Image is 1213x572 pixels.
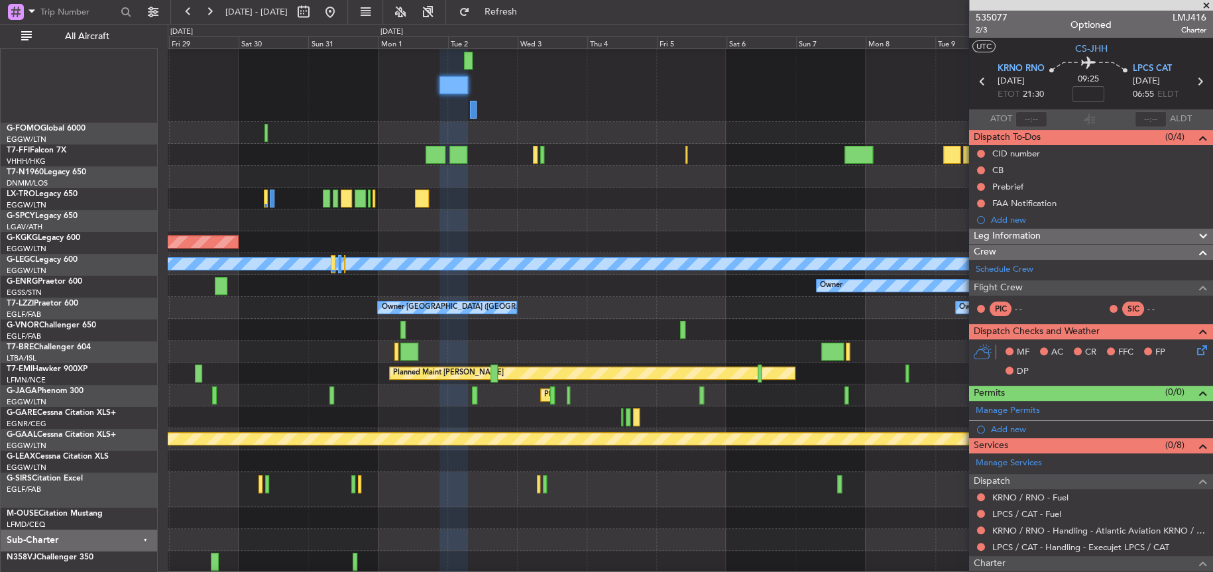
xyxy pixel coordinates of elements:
[7,485,41,494] a: EGLF/FAB
[7,387,84,395] a: G-JAGAPhenom 300
[308,36,378,48] div: Sun 31
[7,190,35,198] span: LX-TRO
[544,385,753,405] div: Planned Maint [GEOGRAPHIC_DATA] ([GEOGRAPHIC_DATA])
[1133,88,1154,101] span: 06:55
[976,25,1008,36] span: 2/3
[972,40,996,52] button: UTC
[7,200,46,210] a: EGGW/LTN
[998,62,1045,76] span: KRNO RNO
[959,298,982,317] div: Owner
[974,130,1041,145] span: Dispatch To-Dos
[992,148,1040,159] div: CID number
[448,36,518,48] div: Tue 2
[7,409,116,417] a: G-GARECessna Citation XLS+
[976,11,1008,25] span: 535077
[7,168,86,176] a: T7-N1960Legacy 650
[1078,73,1099,86] span: 09:25
[1173,11,1206,25] span: LMJ416
[1133,75,1160,88] span: [DATE]
[992,492,1069,503] a: KRNO / RNO - Fuel
[998,88,1019,101] span: ETOT
[1157,88,1179,101] span: ELDT
[991,424,1206,435] div: Add new
[992,525,1206,536] a: KRNO / RNO - Handling - Atlantic Aviation KRNO / RNO
[7,397,46,407] a: EGGW/LTN
[7,212,78,220] a: G-SPCYLegacy 650
[7,146,66,154] a: T7-FFIFalcon 7X
[7,343,34,351] span: T7-BRE
[7,178,48,188] a: DNMM/LOS
[1165,385,1184,399] span: (0/0)
[7,353,36,363] a: LTBA/ISL
[587,36,657,48] div: Thu 4
[1075,42,1108,56] span: CS-JHH
[974,556,1006,571] span: Charter
[7,300,34,308] span: T7-LZZI
[7,156,46,166] a: VHHH/HKG
[7,321,39,329] span: G-VNOR
[7,168,44,176] span: T7-N1960
[7,278,38,286] span: G-ENRG
[169,36,239,48] div: Fri 29
[991,214,1206,225] div: Add new
[7,365,32,373] span: T7-EMI
[976,404,1040,418] a: Manage Permits
[7,125,40,133] span: G-FOMO
[990,302,1011,316] div: PIC
[1070,18,1112,32] div: Optioned
[935,36,1005,48] div: Tue 9
[992,164,1004,176] div: CB
[15,26,144,47] button: All Aircraft
[992,542,1169,553] a: LPCS / CAT - Handling - Execujet LPCS / CAT
[820,276,842,296] div: Owner
[7,409,37,417] span: G-GARE
[7,256,35,264] span: G-LEGC
[1023,88,1044,101] span: 21:30
[1170,113,1192,126] span: ALDT
[7,475,32,483] span: G-SIRS
[7,125,86,133] a: G-FOMOGlobal 6000
[974,245,996,260] span: Crew
[7,343,91,351] a: T7-BREChallenger 604
[7,146,30,154] span: T7-FFI
[380,27,402,38] div: [DATE]
[7,453,35,461] span: G-LEAX
[378,36,447,48] div: Mon 1
[7,266,46,276] a: EGGW/LTN
[7,441,46,451] a: EGGW/LTN
[866,36,935,48] div: Mon 8
[7,222,42,232] a: LGAV/ATH
[974,386,1005,401] span: Permits
[7,278,82,286] a: G-ENRGPraetor 600
[1122,302,1144,316] div: SIC
[7,510,38,518] span: M-OUSE
[170,27,193,38] div: [DATE]
[7,234,38,242] span: G-KGKG
[1017,346,1029,359] span: MF
[7,234,80,242] a: G-KGKGLegacy 600
[239,36,308,48] div: Sat 30
[393,363,504,383] div: Planned Maint [PERSON_NAME]
[976,263,1033,276] a: Schedule Crew
[1133,62,1172,76] span: LPCS CAT
[7,553,93,561] a: N358VJChallenger 350
[7,190,78,198] a: LX-TROLegacy 650
[974,229,1041,244] span: Leg Information
[7,244,46,254] a: EGGW/LTN
[7,510,103,518] a: M-OUSECitation Mustang
[7,431,37,439] span: G-GAAL
[992,198,1057,209] div: FAA Notification
[7,553,36,561] span: N358VJ
[974,474,1010,489] span: Dispatch
[518,36,587,48] div: Wed 3
[1017,365,1029,378] span: DP
[225,6,288,18] span: [DATE] - [DATE]
[7,365,87,373] a: T7-EMIHawker 900XP
[7,463,46,473] a: EGGW/LTN
[1165,438,1184,452] span: (0/8)
[990,113,1012,126] span: ATOT
[726,36,796,48] div: Sat 6
[974,324,1100,339] span: Dispatch Checks and Weather
[7,431,116,439] a: G-GAALCessna Citation XLS+
[7,321,96,329] a: G-VNORChallenger 650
